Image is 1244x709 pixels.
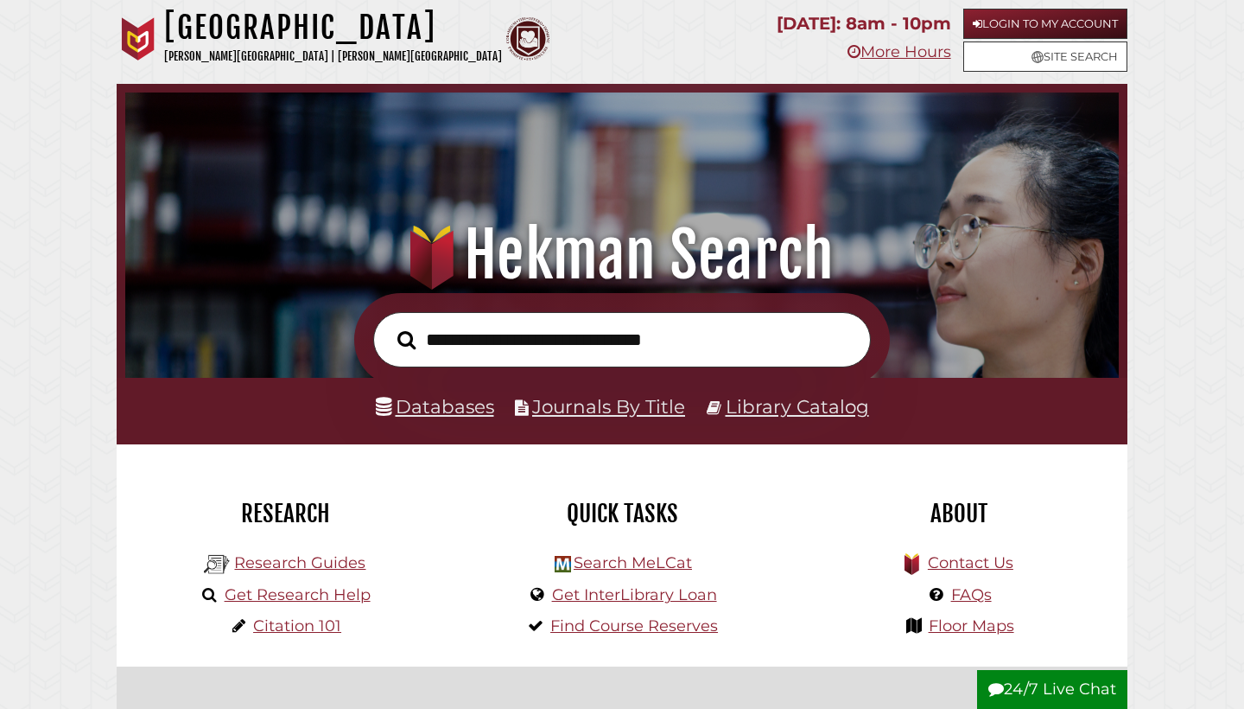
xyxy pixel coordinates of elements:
a: Databases [376,395,494,418]
i: Search [397,329,416,349]
a: Research Guides [234,553,365,572]
img: Hekman Library Logo [204,552,230,578]
a: Login to My Account [963,9,1127,39]
h2: Research [130,499,441,528]
a: FAQs [951,585,992,604]
h2: About [803,499,1114,528]
a: Library Catalog [726,395,869,418]
a: Get Research Help [225,585,371,604]
h1: Hekman Search [144,217,1101,293]
img: Calvin University [117,17,160,61]
p: [PERSON_NAME][GEOGRAPHIC_DATA] | [PERSON_NAME][GEOGRAPHIC_DATA] [164,47,502,67]
h1: [GEOGRAPHIC_DATA] [164,9,502,47]
a: Find Course Reserves [550,616,718,636]
p: [DATE]: 8am - 10pm [777,9,951,39]
a: Journals By Title [532,395,685,418]
h2: Quick Tasks [466,499,777,528]
a: Get InterLibrary Loan [552,585,717,604]
img: Hekman Library Logo [555,556,571,572]
a: Floor Maps [929,616,1014,636]
a: Search MeLCat [574,553,692,572]
a: Citation 101 [253,616,341,636]
a: Contact Us [928,553,1013,572]
a: Site Search [963,42,1127,72]
img: Calvin Theological Seminary [506,17,549,61]
a: More Hours [847,42,951,61]
button: Search [389,326,424,354]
